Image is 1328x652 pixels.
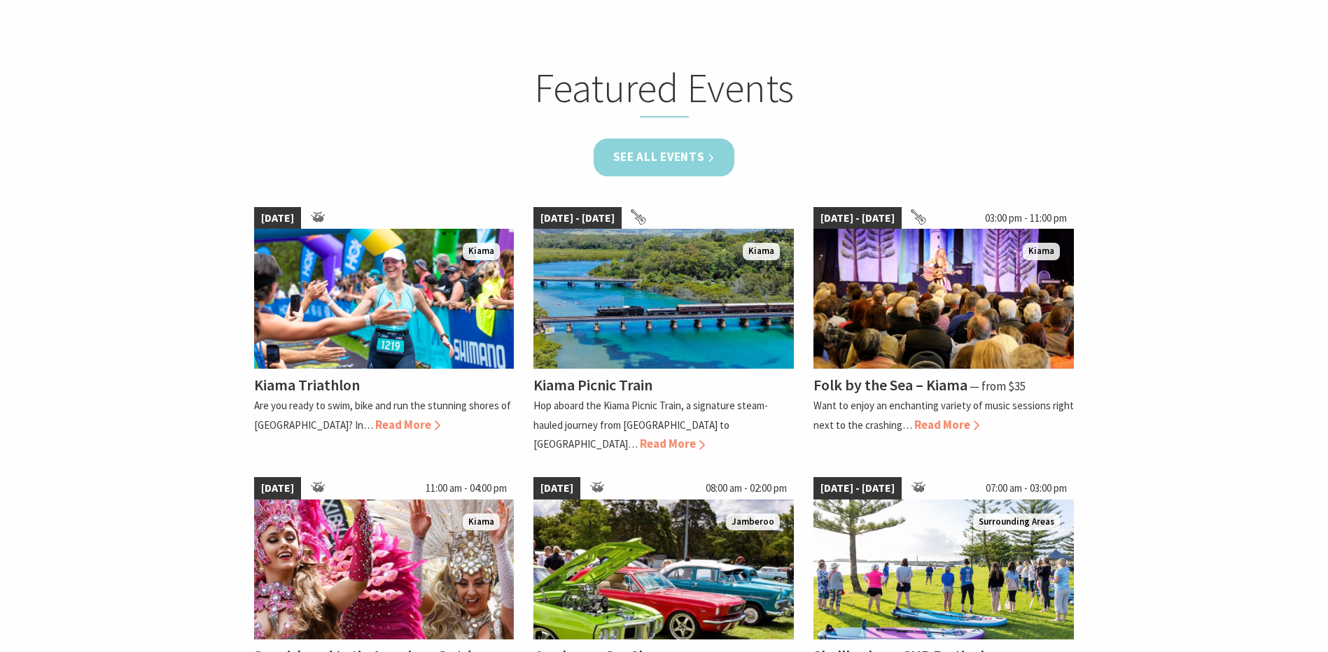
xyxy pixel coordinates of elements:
[533,399,768,450] p: Hop aboard the Kiama Picnic Train, a signature steam-hauled journey from [GEOGRAPHIC_DATA] to [GE...
[419,477,514,499] span: 11:00 am - 04:00 pm
[699,477,794,499] span: 08:00 am - 02:00 pm
[743,243,780,260] span: Kiama
[254,375,360,395] h4: Kiama Triathlon
[254,229,515,369] img: kiamatriathlon
[813,477,902,499] span: [DATE] - [DATE]
[813,229,1074,369] img: Folk by the Sea - Showground Pavilion
[533,499,794,639] img: Jamberoo Car Show
[979,477,1074,499] span: 07:00 am - 03:00 pm
[594,139,735,176] a: See all Events
[463,243,500,260] span: Kiama
[1023,243,1060,260] span: Kiama
[375,417,440,432] span: Read More
[463,513,500,531] span: Kiama
[533,375,652,395] h4: Kiama Picnic Train
[813,207,1074,453] a: [DATE] - [DATE] 03:00 pm - 11:00 pm Folk by the Sea - Showground Pavilion Kiama Folk by the Sea –...
[254,399,511,431] p: Are you ready to swim, bike and run the stunning shores of [GEOGRAPHIC_DATA]? In…
[813,207,902,229] span: [DATE] - [DATE]
[813,499,1074,639] img: Jodie Edwards Welcome to Country
[640,436,705,451] span: Read More
[970,378,1026,394] span: ⁠— from $35
[254,207,515,453] a: [DATE] kiamatriathlon Kiama Kiama Triathlon Are you ready to swim, bike and run the stunning shor...
[254,499,515,639] img: Dancers in jewelled pink and silver costumes with feathers, holding their hands up while smiling
[254,477,301,499] span: [DATE]
[533,207,794,453] a: [DATE] - [DATE] Kiama Picnic Train Kiama Kiama Picnic Train Hop aboard the Kiama Picnic Train, a ...
[813,399,1074,431] p: Want to enjoy an enchanting variety of music sessions right next to the crashing…
[254,207,301,229] span: [DATE]
[813,375,967,395] h4: Folk by the Sea – Kiama
[914,417,979,432] span: Read More
[726,513,780,531] span: Jamberoo
[390,64,939,118] h2: Featured Events
[533,207,622,229] span: [DATE] - [DATE]
[533,229,794,369] img: Kiama Picnic Train
[978,207,1074,229] span: 03:00 pm - 11:00 pm
[973,513,1060,531] span: Surrounding Areas
[533,477,580,499] span: [DATE]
